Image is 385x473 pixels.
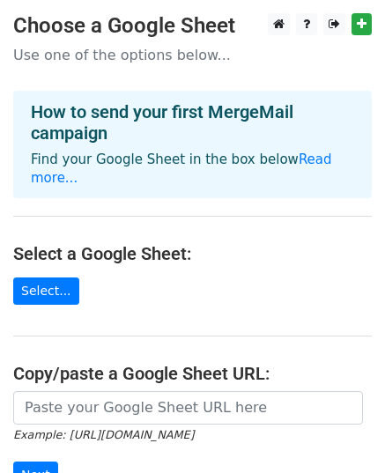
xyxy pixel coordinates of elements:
small: Example: [URL][DOMAIN_NAME] [13,428,194,441]
input: Paste your Google Sheet URL here [13,391,363,425]
a: Select... [13,277,79,305]
h4: Copy/paste a Google Sheet URL: [13,363,372,384]
h4: How to send your first MergeMail campaign [31,101,354,144]
a: Read more... [31,152,332,186]
h4: Select a Google Sheet: [13,243,372,264]
h3: Choose a Google Sheet [13,13,372,39]
p: Find your Google Sheet in the box below [31,151,354,188]
p: Use one of the options below... [13,46,372,64]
